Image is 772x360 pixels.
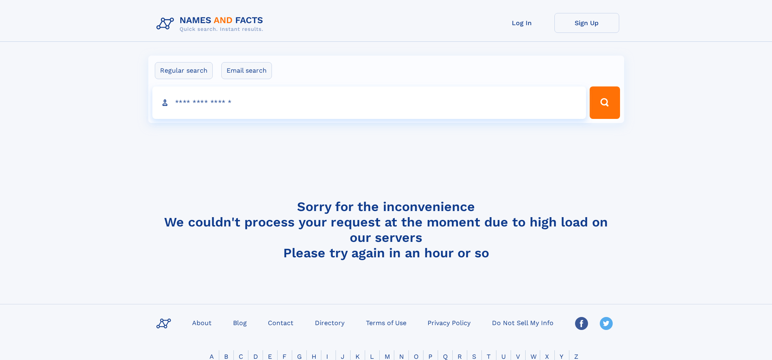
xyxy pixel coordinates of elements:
label: Email search [221,62,272,79]
a: Privacy Policy [424,317,474,328]
img: Twitter [600,317,613,330]
a: Log In [490,13,554,33]
img: Facebook [575,317,588,330]
a: Terms of Use [363,317,410,328]
h4: Sorry for the inconvenience We couldn't process your request at the moment due to high load on ou... [153,199,619,261]
button: Search Button [590,86,620,119]
label: Regular search [155,62,213,79]
a: Do Not Sell My Info [489,317,557,328]
a: Blog [230,317,250,328]
a: Contact [265,317,297,328]
input: search input [152,86,586,119]
a: Sign Up [554,13,619,33]
a: Directory [312,317,348,328]
img: Logo Names and Facts [153,13,270,35]
a: About [189,317,215,328]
